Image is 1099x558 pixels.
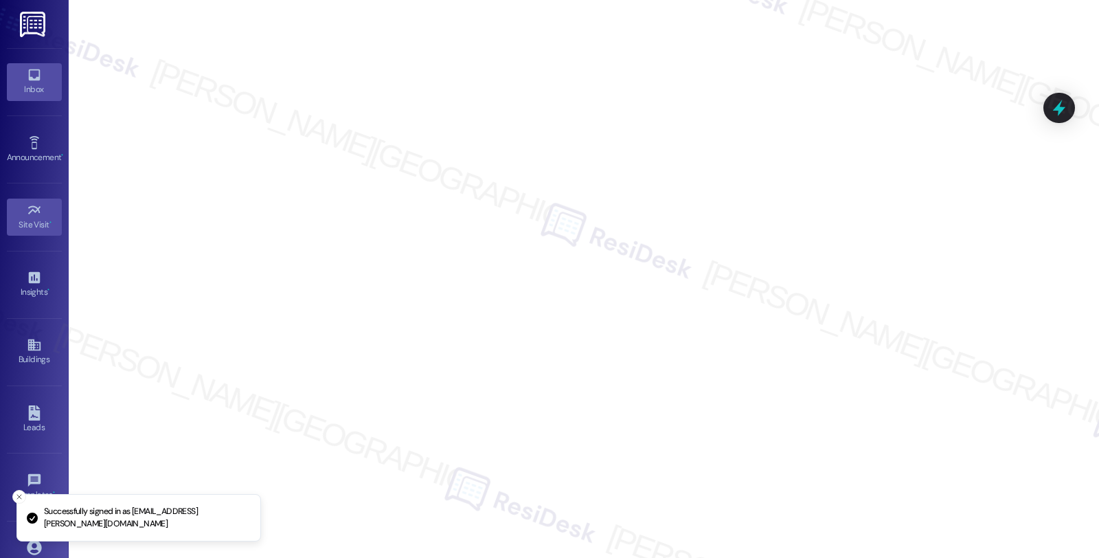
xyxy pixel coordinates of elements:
img: ResiDesk Logo [20,12,48,37]
button: Close toast [12,490,26,504]
a: Inbox [7,63,62,100]
a: Leads [7,401,62,438]
span: • [47,285,49,295]
a: Buildings [7,333,62,370]
p: Successfully signed in as [EMAIL_ADDRESS][PERSON_NAME][DOMAIN_NAME] [44,506,249,530]
span: • [61,150,63,160]
a: Templates • [7,469,62,506]
a: Site Visit • [7,199,62,236]
a: Insights • [7,266,62,303]
span: • [49,218,52,227]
